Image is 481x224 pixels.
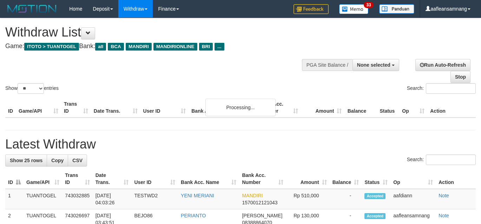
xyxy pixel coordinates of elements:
h1: Withdraw List [5,25,314,39]
img: MOTION_logo.png [5,4,59,14]
a: Note [439,193,449,198]
a: Stop [450,71,470,83]
label: Search: [407,154,476,165]
th: Trans ID: activate to sort column ascending [62,169,93,189]
span: Show 25 rows [10,158,42,163]
td: Rp 510,000 [286,189,329,209]
th: Amount [301,98,345,118]
a: Note [439,213,449,218]
th: Bank Acc. Number: activate to sort column ascending [239,169,286,189]
th: Game/API [16,98,61,118]
th: Status [377,98,399,118]
th: User ID: activate to sort column ascending [131,169,178,189]
img: Feedback.jpg [294,4,329,14]
span: ITOTO > TUANTOGEL [24,43,79,51]
th: Status: activate to sort column ascending [362,169,390,189]
input: Search: [426,83,476,94]
h4: Game: Bank: [5,43,314,50]
span: [PERSON_NAME] [242,213,282,218]
th: Bank Acc. Number [257,98,301,118]
th: Trans ID [61,98,91,118]
td: TESTWD2 [131,189,178,209]
a: Run Auto-Refresh [415,59,470,71]
span: ... [215,43,224,51]
span: MANDIRIONLINE [153,43,197,51]
th: Game/API: activate to sort column ascending [24,169,62,189]
span: MANDIRI [126,43,152,51]
span: Copy [51,158,64,163]
td: 743032885 [62,189,93,209]
a: CSV [68,154,87,166]
th: Bank Acc. Name [189,98,257,118]
span: Accepted [364,193,386,199]
img: panduan.png [379,4,414,14]
input: Search: [426,154,476,165]
th: Date Trans.: activate to sort column ascending [93,169,132,189]
th: User ID [140,98,189,118]
a: Show 25 rows [5,154,47,166]
div: Processing... [205,99,276,116]
button: None selected [352,59,399,71]
a: Copy [47,154,68,166]
a: YENI MERIANI [181,193,214,198]
th: Balance: activate to sort column ascending [330,169,362,189]
th: Op [399,98,427,118]
td: TUANTOGEL [24,189,62,209]
span: all [95,43,106,51]
th: ID: activate to sort column descending [5,169,24,189]
select: Showentries [18,83,44,94]
td: 1 [5,189,24,209]
h1: Latest Withdraw [5,137,476,151]
span: MANDIRI [242,193,263,198]
th: Action [436,169,476,189]
img: Button%20Memo.svg [339,4,369,14]
div: PGA Site Balance / [302,59,352,71]
td: [DATE] 04:03:26 [93,189,132,209]
span: CSV [72,158,83,163]
th: Date Trans. [91,98,140,118]
label: Show entries [5,83,59,94]
span: Copy 1570012121043 to clipboard [242,200,277,205]
span: None selected [357,62,390,68]
td: aafdiann [390,189,436,209]
th: Amount: activate to sort column ascending [286,169,329,189]
th: Action [427,98,476,118]
span: 33 [364,2,373,8]
td: - [330,189,362,209]
th: Bank Acc. Name: activate to sort column ascending [178,169,239,189]
th: Op: activate to sort column ascending [390,169,436,189]
span: Accepted [364,213,386,219]
th: Balance [344,98,377,118]
label: Search: [407,83,476,94]
th: ID [5,98,16,118]
a: PERIANTO [181,213,206,218]
span: BRI [199,43,213,51]
span: BCA [108,43,124,51]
